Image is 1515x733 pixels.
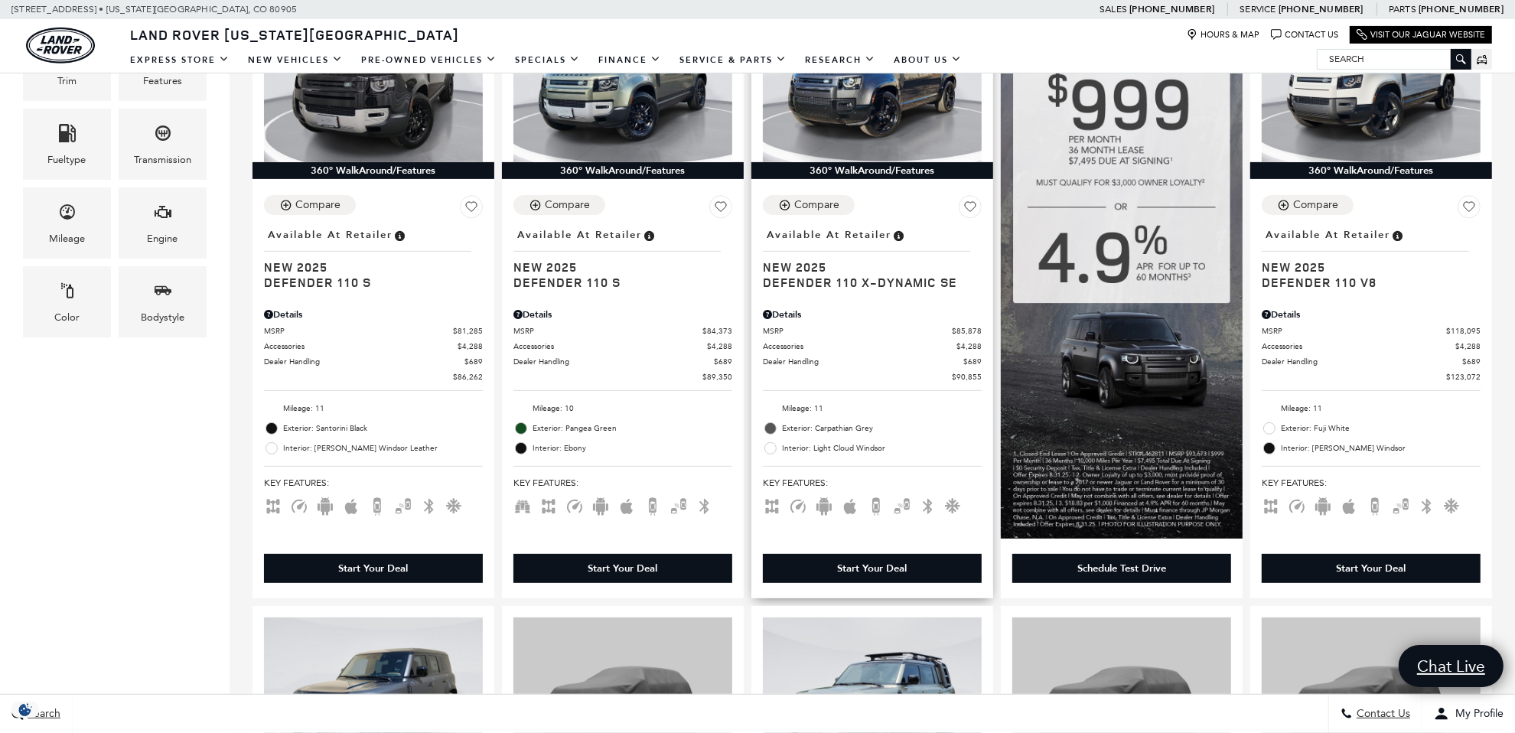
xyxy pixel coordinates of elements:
[1262,224,1481,290] a: Available at RetailerNew 2025Defender 110 V8
[264,195,356,215] button: Compare Vehicle
[264,224,483,290] a: Available at RetailerNew 2025Defender 110 S
[49,230,85,247] div: Mileage
[48,151,86,168] div: Fueltype
[342,500,360,510] span: Apple Car-Play
[1262,500,1280,510] span: AWD
[513,500,532,510] span: Third Row Seats
[763,340,956,352] span: Accessories
[239,47,352,73] a: New Vehicles
[154,199,172,230] span: Engine
[707,340,732,352] span: $4,288
[1353,708,1410,721] span: Contact Us
[458,340,483,352] span: $4,288
[513,399,732,419] li: Mileage: 10
[1357,29,1485,41] a: Visit Our Jaguar Website
[121,47,971,73] nav: Main Navigation
[148,230,178,247] div: Engine
[264,325,483,337] a: MSRP $81,285
[767,226,891,243] span: Available at Retailer
[23,187,111,259] div: MileageMileage
[763,554,982,583] div: Start Your Deal
[1337,562,1406,575] div: Start Your Deal
[763,325,952,337] span: MSRP
[1262,474,1481,491] span: Key Features :
[956,340,982,352] span: $4,288
[154,278,172,309] span: Bodystyle
[763,371,982,383] a: $90,855
[1262,259,1469,275] span: New 2025
[1462,356,1481,367] span: $689
[1240,4,1276,15] span: Service
[841,500,859,510] span: Apple Car-Play
[11,4,297,15] a: [STREET_ADDRESS] • [US_STATE][GEOGRAPHIC_DATA], CO 80905
[670,47,796,73] a: Service & Parts
[513,371,732,383] a: $89,350
[316,500,334,510] span: Android Auto
[8,702,43,718] img: Opt-Out Icon
[394,500,412,510] span: Blind Spot Monitor
[1262,356,1481,367] a: Dealer Handling $689
[134,151,191,168] div: Transmission
[121,47,239,73] a: EXPRESS STORE
[714,356,732,367] span: $689
[506,47,589,73] a: Specials
[1390,226,1404,243] span: Vehicle is in stock and ready for immediate delivery. Due to demand, availability is subject to c...
[368,500,386,510] span: Backup Camera
[643,500,662,510] span: Backup Camera
[1399,645,1504,687] a: Chat Live
[763,356,982,367] a: Dealer Handling $689
[589,47,670,73] a: Finance
[782,441,982,456] span: Interior: Light Cloud Windsor
[1279,3,1363,15] a: [PHONE_NUMBER]
[763,275,970,290] span: Defender 110 X-Dynamic SE
[702,371,732,383] span: $89,350
[513,224,732,290] a: Available at RetailerNew 2025Defender 110 S
[789,500,807,510] span: Adaptive Cruise Control
[838,562,907,575] div: Start Your Deal
[513,325,702,337] span: MSRP
[1262,340,1455,352] span: Accessories
[513,356,732,367] a: Dealer Handling $689
[588,562,658,575] div: Start Your Deal
[264,325,453,337] span: MSRP
[513,554,732,583] div: Start Your Deal
[352,47,506,73] a: Pre-Owned Vehicles
[1262,195,1354,215] button: Compare Vehicle
[1458,195,1481,224] button: Save Vehicle
[794,198,839,212] div: Compare
[420,500,438,510] span: Bluetooth
[143,73,182,90] div: Features
[502,162,744,179] div: 360° WalkAround/Features
[670,500,688,510] span: Blind Spot Monitor
[513,474,732,491] span: Key Features :
[1262,356,1462,367] span: Dealer Handling
[763,399,982,419] li: Mileage: 11
[290,500,308,510] span: Adaptive Cruise Control
[919,500,937,510] span: Bluetooth
[460,195,483,224] button: Save Vehicle
[545,198,590,212] div: Compare
[751,162,993,179] div: 360° WalkAround/Features
[264,275,471,290] span: Defender 110 S
[264,356,483,367] a: Dealer Handling $689
[1100,4,1127,15] span: Sales
[763,224,982,290] a: Available at RetailerNew 2025Defender 110 X-Dynamic SE
[1340,500,1358,510] span: Apple Car-Play
[963,356,982,367] span: $689
[264,259,471,275] span: New 2025
[57,73,77,90] div: Trim
[1262,554,1481,583] div: Start Your Deal
[264,371,483,383] a: $86,262
[763,500,781,510] span: AWD
[1012,554,1231,583] div: Schedule Test Drive
[513,356,714,367] span: Dealer Handling
[264,308,483,321] div: Pricing Details - Defender 110 S
[1262,325,1481,337] a: MSRP $118,095
[154,120,172,151] span: Transmission
[763,195,855,215] button: Compare Vehicle
[1262,340,1481,352] a: Accessories $4,288
[1262,399,1481,419] li: Mileage: 11
[642,226,656,243] span: Vehicle is in stock and ready for immediate delivery. Due to demand, availability is subject to c...
[58,120,77,151] span: Fueltype
[23,266,111,337] div: ColorColor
